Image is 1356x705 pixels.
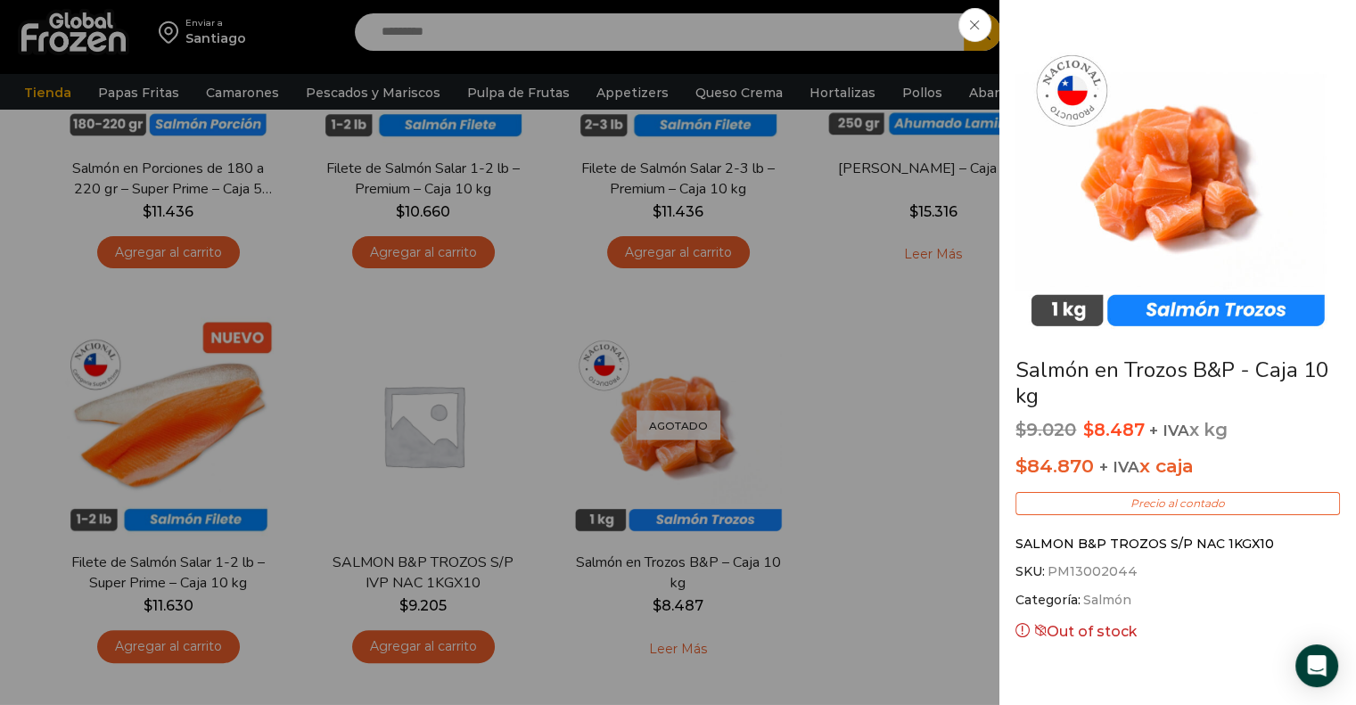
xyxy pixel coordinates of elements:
img: salmon-trozo-1kg [1015,13,1340,338]
span: Categoría: [1015,591,1340,609]
p: Precio al contado [1015,492,1340,515]
span: $ [1083,419,1094,440]
div: Open Intercom Messenger [1295,644,1338,687]
p: Out of stock [1015,619,1340,644]
bdi: 84.870 [1015,455,1094,477]
span: SKU: [1015,562,1340,580]
p: x kg [1015,420,1340,441]
span: + IVA [1149,422,1189,439]
a: Salmón [1081,591,1131,609]
a: Salmón en Trozos B&P - Caja 10 kg [1015,356,1328,410]
p: x caja [1015,451,1340,481]
span: $ [1015,419,1026,440]
span: $ [1015,455,1027,477]
bdi: 9.020 [1015,419,1076,440]
p: SALMON B&P TROZOS S/P NAC 1KGX10 [1015,537,1340,552]
span: PM13002044 [1045,562,1138,580]
bdi: 8.487 [1083,419,1145,440]
span: + IVA [1099,458,1139,476]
